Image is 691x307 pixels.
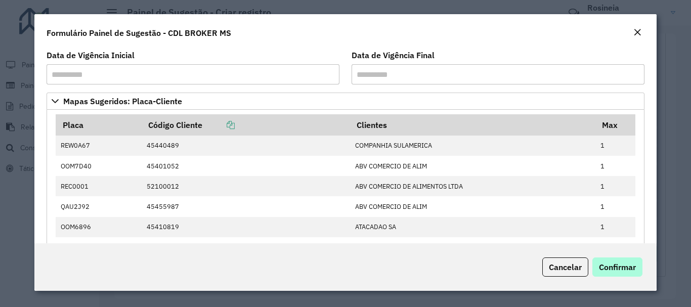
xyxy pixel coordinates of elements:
td: OOM6896 [56,217,142,237]
td: COMPANHIA SULAMERICA [350,136,595,156]
td: 45401052 [142,156,350,176]
td: ABV COMERCIO DE ALIM [350,156,595,176]
th: Clientes [350,114,595,136]
th: Código Cliente [142,114,350,136]
td: OOM7D40 [56,156,142,176]
a: Mapas Sugeridos: Placa-Cliente [47,93,644,110]
td: 45455987 [142,196,350,216]
td: ABV COMERCIO DE ALIMENTOS LTDA [350,176,595,196]
span: Confirmar [599,262,636,272]
td: QAU2J92 [56,196,142,216]
button: Close [630,26,644,39]
td: REW0A67 [56,136,142,156]
td: 1 [595,217,635,237]
td: 1 [595,176,635,196]
span: Cancelar [549,262,582,272]
td: 1 [595,196,635,216]
td: 1 [595,156,635,176]
button: Confirmar [592,257,642,277]
td: 45440489 [142,136,350,156]
td: 1 [595,136,635,156]
td: ABV COMERCIO DE ALIM [350,196,595,216]
th: Placa [56,114,142,136]
label: Data de Vigência Final [352,49,435,61]
span: Mapas Sugeridos: Placa-Cliente [63,97,182,105]
h4: Formulário Painel de Sugestão - CDL BROKER MS [47,27,231,39]
label: Data de Vigência Inicial [47,49,135,61]
td: 45410819 [142,217,350,237]
td: 52100012 [142,176,350,196]
a: Copiar [202,120,235,130]
td: ATACADAO SA [350,217,595,237]
th: Max [595,114,635,136]
td: REC0001 [56,176,142,196]
button: Cancelar [542,257,588,277]
em: Fechar [633,28,641,36]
